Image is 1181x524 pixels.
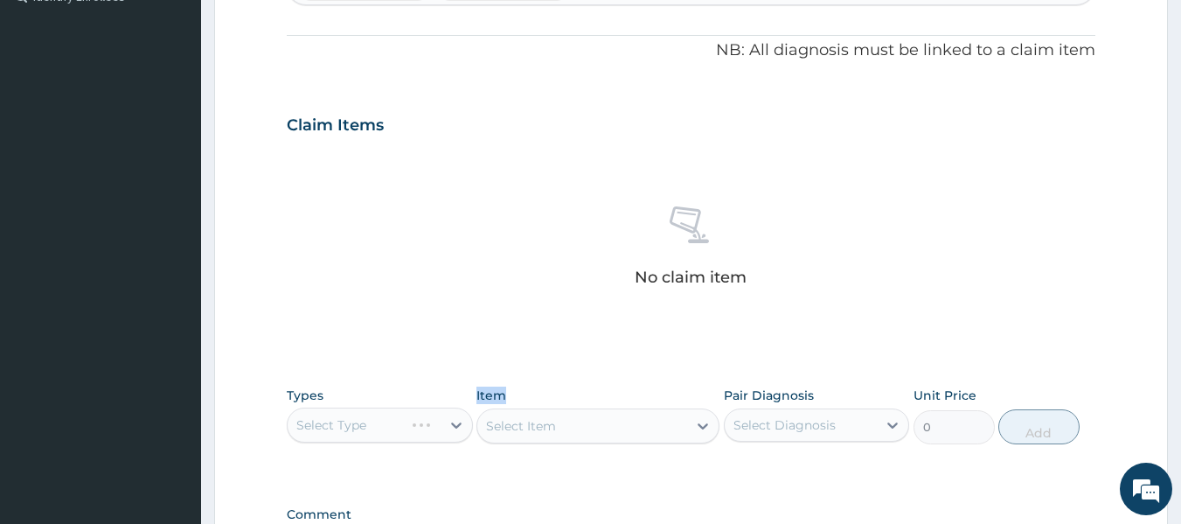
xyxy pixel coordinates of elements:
p: No claim item [635,269,747,286]
label: Item [476,387,506,404]
p: NB: All diagnosis must be linked to a claim item [287,39,1096,62]
div: Chat with us now [91,98,294,121]
h3: Claim Items [287,116,384,136]
label: Pair Diagnosis [724,387,814,404]
img: d_794563401_company_1708531726252_794563401 [32,87,71,131]
div: Select Diagnosis [733,416,836,434]
div: Minimize live chat window [287,9,329,51]
textarea: Type your message and hit 'Enter' [9,343,333,404]
label: Comment [287,507,1096,522]
span: We're online! [101,153,241,330]
button: Add [998,409,1080,444]
label: Types [287,388,323,403]
label: Unit Price [914,387,976,404]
